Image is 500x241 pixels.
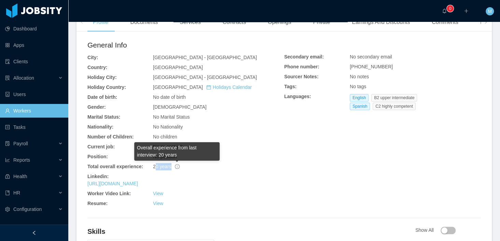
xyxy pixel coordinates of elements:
b: Tags: [284,84,296,89]
span: No notes [350,74,369,79]
span: info-circle [175,164,180,169]
span: Spanish [350,103,370,110]
div: Documents [125,13,163,32]
b: Gender: [87,104,106,110]
b: Holiday City: [87,75,117,80]
span: No Marital Status [153,114,190,120]
b: Phone number: [284,64,319,69]
i: icon: setting [5,207,10,212]
span: Allocation [13,75,34,81]
span: No children [153,134,177,139]
span: C2 highly competent [373,103,415,110]
span: Health [13,174,27,179]
i: icon: book [5,190,10,195]
i: icon: bell [442,9,447,13]
i: icon: solution [5,76,10,80]
div: Openings [262,13,297,32]
div: Contracts [217,13,251,32]
a: [URL][DOMAIN_NAME] [87,181,138,186]
a: View [153,201,163,206]
i: icon: line-chart [5,158,10,162]
b: Linkedin: [87,174,109,179]
span: No date of birth [153,94,186,100]
a: View [153,191,163,196]
b: Date of birth: [87,94,117,100]
b: Resume: [87,201,108,206]
b: Total overall experience: [87,164,143,169]
b: Secondary email: [284,54,324,59]
div: No tags [350,83,481,90]
span: [GEOGRAPHIC_DATA] - [GEOGRAPHIC_DATA] [153,75,257,80]
a: icon: auditClients [5,55,63,68]
span: Payroll [13,141,28,146]
span: [GEOGRAPHIC_DATA] [153,65,203,70]
span: [DEMOGRAPHIC_DATA] [153,104,207,110]
span: M [488,7,492,15]
b: Number of Children: [87,134,134,139]
a: icon: robotUsers [5,88,63,101]
a: icon: appstoreApps [5,38,63,52]
span: Configuration [13,206,42,212]
i: icon: plus [464,9,469,13]
sup: 0 [447,5,454,12]
b: Sourcer Notes: [284,74,318,79]
h4: Skills [87,227,415,236]
span: English [350,94,369,102]
div: Earnings And Discounts [346,13,415,32]
span: HR [13,190,20,196]
div: Comments [426,13,463,32]
span: [GEOGRAPHIC_DATA] [153,84,252,90]
span: Show All [415,227,456,233]
i: icon: left [80,21,84,24]
b: Current job: [87,144,115,149]
i: icon: calendar [206,85,211,90]
span: [PHONE_NUMBER] [350,64,393,69]
span: No secondary email [350,54,392,59]
b: Country: [87,65,107,70]
span: Reports [13,157,30,163]
i: icon: right [484,21,487,24]
span: No Nationality [153,124,183,130]
i: icon: file-protect [5,141,10,146]
span: 20 years [153,164,180,169]
b: Holiday Country: [87,84,126,90]
b: City: [87,55,98,60]
b: Languages: [284,94,311,99]
a: icon: userWorkers [5,104,63,118]
span: B2 upper intermediate [371,94,417,102]
div: Profile [87,13,114,32]
a: icon: pie-chartDashboard [5,22,63,36]
i: icon: medicine-box [5,174,10,179]
a: icon: profileTasks [5,120,63,134]
span: [GEOGRAPHIC_DATA] - [GEOGRAPHIC_DATA] [153,55,257,60]
a: icon: calendarHolidays Calendar [206,84,252,90]
b: Nationality: [87,124,113,130]
b: Worker Video Link: [87,191,131,196]
h2: General Info [87,40,284,51]
div: Overall experience from last interview: 20 years [134,142,220,161]
b: Position: [87,154,108,159]
div: Services [174,13,206,32]
b: Marital Status: [87,114,120,120]
div: Private [308,13,336,32]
